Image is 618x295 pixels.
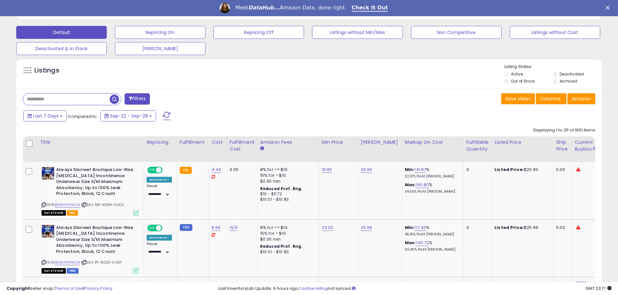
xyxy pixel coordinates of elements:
b: Reduced Prof. Rng. [260,186,303,191]
button: Filters [125,93,150,105]
a: 23.00 [322,224,333,231]
a: B08NVFRNCM [55,202,80,208]
label: Deactivated [560,71,584,77]
div: Amazon Fees [260,139,316,146]
div: % [405,225,459,237]
div: Last InventoryLab Update: 6 hours ago, not synced. [218,286,612,292]
div: 0 [467,167,487,173]
button: Last 7 Days [23,110,67,121]
div: Repricing [147,139,174,146]
div: ASIN: [42,167,139,215]
div: Listed Price [494,139,551,146]
p: Listing States: [504,64,602,70]
span: ON [148,167,156,173]
div: % [405,240,459,252]
a: 117.46 [414,224,426,231]
button: Actions [567,93,595,104]
div: 8% for <= $10 [260,167,314,173]
div: Ship Price [556,139,569,153]
a: Terms of Use [55,285,83,291]
img: 51X1pGL+gAL._SL40_.jpg [42,167,55,180]
a: N/A [230,224,237,231]
label: Archived [560,78,577,84]
div: Amazon AI * [147,177,172,183]
div: 15% for > $10 [260,231,314,236]
b: Always Discreet Boutique Low-Rise [MEDICAL_DATA] Incontinence Underwear Size S/M Maximum Absorben... [56,167,135,199]
small: FBM [180,224,192,231]
p: 50.40% Profit [PERSON_NAME] [405,247,459,252]
div: Cost [212,139,224,146]
label: Active [511,71,523,77]
div: 0.00 [556,225,567,231]
button: Save View [501,93,535,104]
span: All listings that are currently out of stock and unavailable for purchase on Amazon [42,268,66,274]
div: Amazon AI * [147,235,172,241]
a: 145.72 [416,240,429,246]
div: Fulfillment Cost [230,139,255,153]
button: [PERSON_NAME] [115,42,205,55]
a: 19.90 [322,166,332,173]
img: Profile image for Georgie [220,3,230,13]
a: B08NVFRNCM [55,260,80,265]
b: Listed Price: [494,224,524,231]
span: FBM [67,268,79,274]
div: Close [606,6,612,10]
h5: Listings [34,66,59,75]
div: $10 - $11.72 [260,191,314,197]
button: Deactivated & In Stock [16,42,107,55]
div: Fulfillment [180,139,206,146]
a: 160.80 [416,182,429,188]
div: % [405,167,459,179]
p: 45.91% Profit [PERSON_NAME] [405,232,459,237]
a: 1 active listing [299,285,328,291]
div: 15% for > $10 [260,173,314,178]
div: 8% for <= $10 [260,225,314,231]
span: All listings that are currently out of stock and unavailable for purchase on Amazon [42,210,66,216]
small: FBA [180,167,192,174]
div: 0 [467,225,487,231]
div: Markup on Cost [405,139,461,146]
button: Repricing On [115,26,205,39]
a: Check It Out [352,5,388,12]
button: Non Competitive [411,26,502,39]
span: | SKU: PI-6O2D-EU8Y [81,260,122,265]
span: Sep-22 - Sep-28 [110,113,148,119]
span: ON [148,225,156,231]
div: [PERSON_NAME] [361,139,399,146]
button: Listings without Cost [510,26,600,39]
div: $10.01 - $10.83 [260,197,314,202]
div: $0.30 min [260,236,314,242]
span: 2025-10-6 23:17 GMT [586,285,612,291]
div: seller snap | | [6,286,113,292]
div: Meet Amazon Data, done right. [235,5,346,11]
div: 6.05 [230,167,252,173]
a: Privacy Policy [84,285,113,291]
b: Max: [405,182,416,188]
div: $0.30 min [260,178,314,184]
b: Min: [405,166,415,173]
span: OFF [162,167,172,173]
div: 0.00 [556,167,567,173]
button: Default [16,26,107,39]
a: 25.99 [361,224,372,231]
b: Reduced Prof. Rng. [260,244,303,249]
span: Columns [540,96,561,102]
div: Preset: [147,184,172,199]
div: ASIN: [42,225,139,273]
a: 8.99 [212,224,221,231]
b: Max: [405,240,416,246]
div: $10.01 - $10.83 [260,249,314,255]
button: Columns [536,93,566,104]
a: 20.90 [361,166,372,173]
span: Last 7 Days [33,113,59,119]
a: 141.87 [414,166,426,173]
img: 51X1pGL+gAL._SL40_.jpg [42,225,55,238]
button: Repricing Off [213,26,304,39]
div: Preset: [147,242,172,256]
div: Fulfillable Quantity [467,139,489,153]
span: Compared to: [68,113,98,119]
i: DataHub... [248,5,280,11]
p: 32.01% Profit [PERSON_NAME] [405,174,459,179]
th: The percentage added to the cost of goods (COGS) that forms the calculator for Min & Max prices. [402,136,464,162]
div: $20.90 [494,167,548,173]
